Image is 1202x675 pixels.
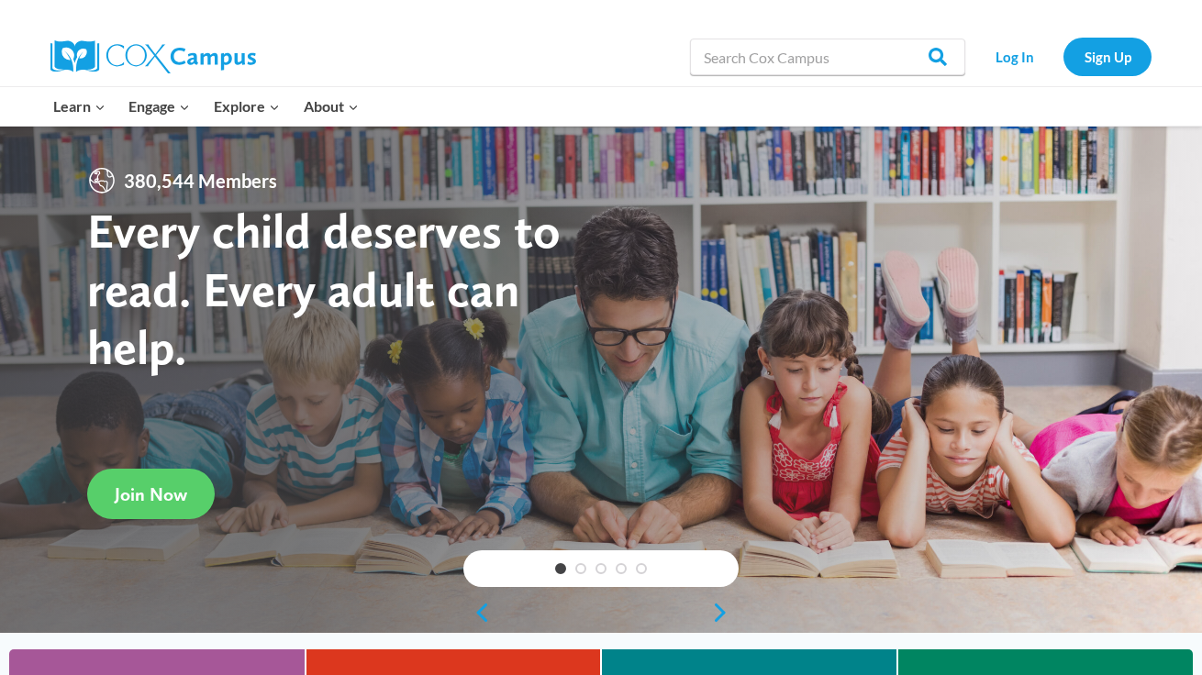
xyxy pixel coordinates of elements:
a: Log In [974,38,1054,75]
img: Cox Campus [50,40,256,73]
a: previous [463,602,491,624]
a: Sign Up [1063,38,1152,75]
input: Search Cox Campus [690,39,965,75]
span: Learn [53,94,106,118]
span: Join Now [115,483,187,505]
a: 4 [616,563,627,574]
strong: Every child deserves to read. Every adult can help. [87,201,561,376]
div: content slider buttons [463,594,739,631]
nav: Primary Navigation [41,87,370,126]
a: 1 [555,563,566,574]
span: 380,544 Members [117,166,284,195]
a: 2 [575,563,586,574]
span: About [304,94,359,118]
span: Explore [214,94,280,118]
nav: Secondary Navigation [974,38,1152,75]
a: 3 [595,563,607,574]
a: 5 [636,563,647,574]
a: Join Now [87,469,215,519]
span: Engage [128,94,190,118]
a: next [711,602,739,624]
